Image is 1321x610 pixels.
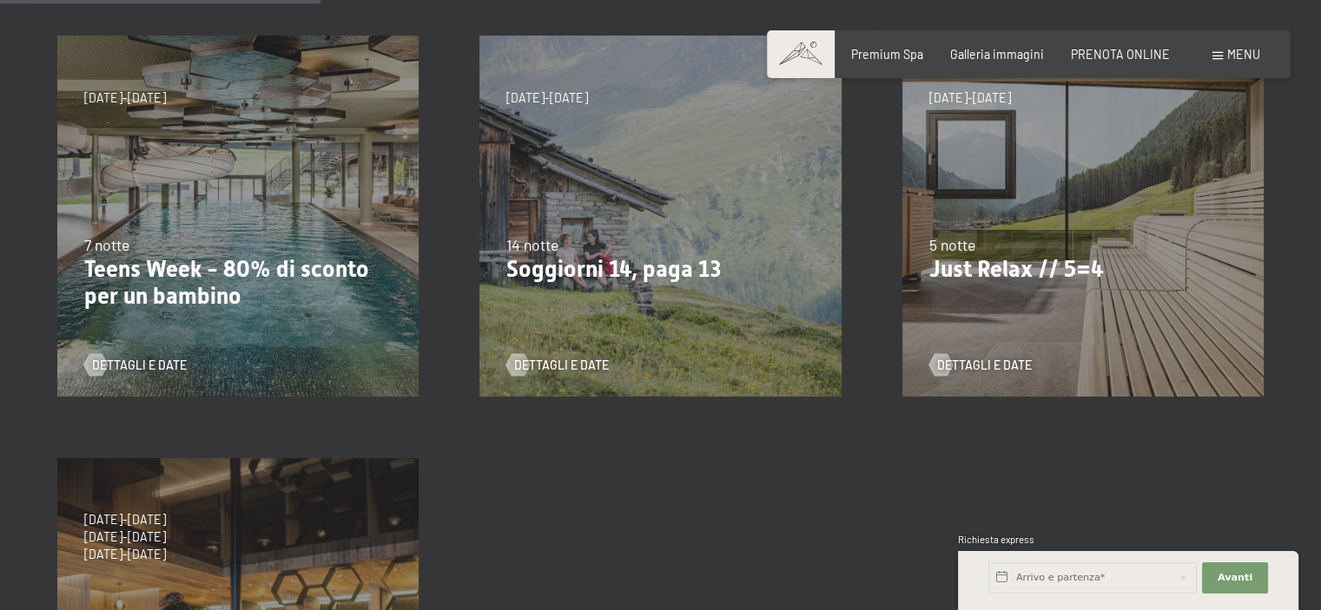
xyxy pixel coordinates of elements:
span: 7 notte [84,235,129,254]
a: Galleria immagini [950,47,1044,62]
p: Soggiorni 14, paga 13 [506,256,814,284]
span: [DATE]-[DATE] [506,89,588,107]
span: Richiesta express [958,534,1034,545]
a: Dettagli e Date [506,357,609,374]
span: [DATE]-[DATE] [929,89,1011,107]
p: Teens Week - 80% di sconto per un bambino [84,256,392,311]
span: Dettagli e Date [937,357,1032,374]
span: [DATE]-[DATE] [84,528,166,546]
span: Dettagli e Date [92,357,187,374]
a: PRENOTA ONLINE [1071,47,1170,62]
button: Avanti [1202,562,1268,594]
span: [DATE]-[DATE] [84,89,166,107]
a: Dettagli e Date [929,357,1032,374]
span: 14 notte [506,235,558,254]
span: Dettagli e Date [514,357,609,374]
a: Premium Spa [851,47,923,62]
span: [DATE]-[DATE] [84,511,166,528]
p: Just Relax // 5=4 [929,256,1237,284]
a: Dettagli e Date [84,357,187,374]
span: Menu [1227,47,1260,62]
span: 5 notte [929,235,975,254]
span: [DATE]-[DATE] [84,546,166,563]
span: Avanti [1218,571,1252,585]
